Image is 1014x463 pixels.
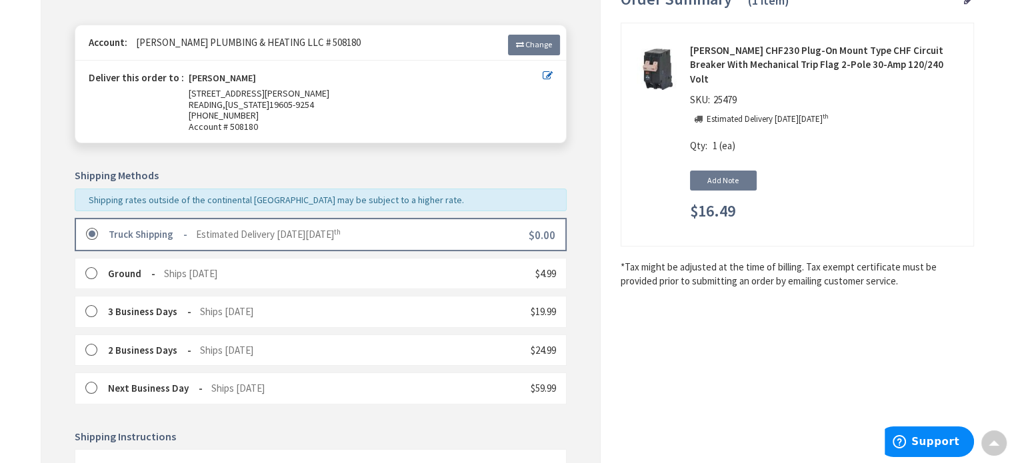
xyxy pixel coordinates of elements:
span: [PHONE_NUMBER] [189,109,259,121]
span: Ships [DATE] [200,344,253,356]
span: 1 [713,139,717,152]
span: Ships [DATE] [200,305,253,318]
span: [STREET_ADDRESS][PERSON_NAME] [189,87,329,99]
span: $16.49 [690,203,735,220]
span: Ships [DATE] [164,267,217,280]
strong: [PERSON_NAME] [189,73,256,88]
a: Change [508,35,560,55]
span: $19.99 [531,305,556,318]
p: Estimated Delivery [DATE][DATE] [707,113,829,126]
h5: Shipping Methods [75,170,567,182]
span: [US_STATE] [225,99,269,111]
strong: Truck Shipping [109,228,187,240]
strong: [PERSON_NAME] CHF230 Plug-On Mount Type CHF Circuit Breaker With Mechanical Trip Flag 2-Pole 30-A... [690,43,963,86]
div: SKU: [690,93,740,111]
span: Estimated Delivery [DATE][DATE] [196,228,341,240]
strong: Next Business Day [108,382,203,394]
span: (ea) [719,139,735,152]
sup: th [334,227,341,236]
sup: th [823,112,829,121]
span: $24.99 [531,344,556,356]
span: [PERSON_NAME] PLUMBING & HEATING LLC # 508180 [129,36,361,49]
span: Account # 508180 [189,121,543,133]
span: 19605-9254 [269,99,314,111]
span: $0.00 [529,228,555,242]
span: $4.99 [535,267,556,280]
span: 25479 [710,93,740,106]
span: Shipping rates outside of the continental [GEOGRAPHIC_DATA] may be subject to a higher rate. [89,194,464,206]
span: Ships [DATE] [211,382,265,394]
img: Eaton CHF230 Plug-On Mount Type CHF Circuit Breaker With Mechanical Trip Flag 2-Pole 30-Amp 120/2... [637,49,678,90]
span: Shipping Instructions [75,430,176,443]
strong: 2 Business Days [108,344,191,356]
strong: Deliver this order to : [89,71,184,84]
iframe: Opens a widget where you can find more information [885,426,974,460]
span: Qty [690,139,705,152]
span: Change [525,39,552,49]
: *Tax might be adjusted at the time of billing. Tax exempt certificate must be provided prior to s... [621,260,974,288]
strong: Account: [89,36,127,49]
strong: Ground [108,267,155,280]
span: READING, [189,99,225,111]
span: $59.99 [531,382,556,394]
strong: 3 Business Days [108,305,191,318]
